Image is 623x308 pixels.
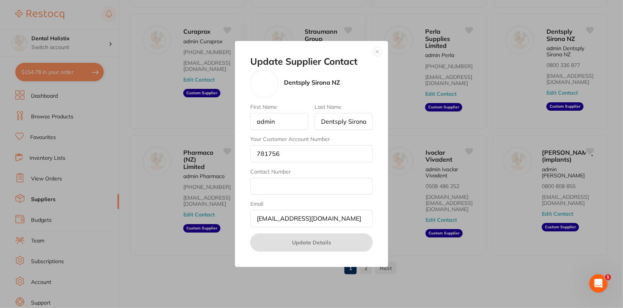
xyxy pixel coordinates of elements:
label: Last Name [315,104,373,110]
span: 1 [605,274,611,280]
label: Contact Number [250,169,373,175]
label: Email [250,201,373,207]
h2: Update Supplier Contact [250,56,373,67]
label: Your Customer Account Number [250,136,373,142]
p: Dentsply Sirona NZ [284,79,340,86]
label: First Name [250,104,308,110]
iframe: Intercom live chat [589,274,608,293]
button: Update Details [250,233,373,252]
